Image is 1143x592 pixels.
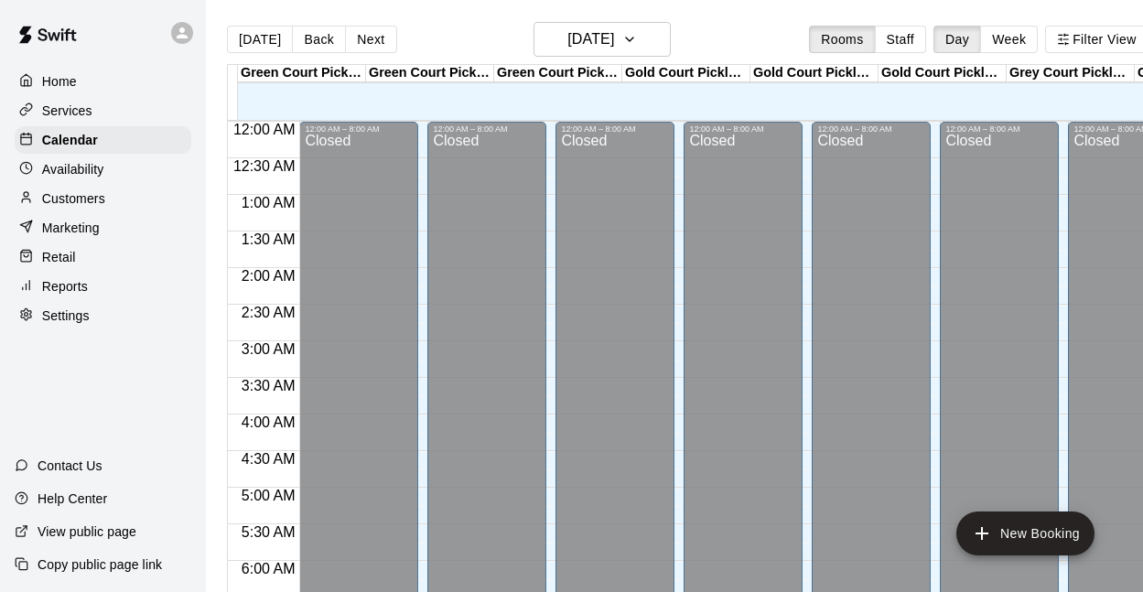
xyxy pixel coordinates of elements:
[494,65,622,82] div: Green Court Pickleball #3
[237,195,300,210] span: 1:00 AM
[38,555,162,574] p: Copy public page link
[366,65,494,82] div: Green Court Pickleball #2
[237,268,300,284] span: 2:00 AM
[561,124,669,134] div: 12:00 AM – 8:00 AM
[933,26,981,53] button: Day
[945,124,1053,134] div: 12:00 AM – 8:00 AM
[238,65,366,82] div: Green Court Pickleball #1
[433,124,541,134] div: 12:00 AM – 8:00 AM
[38,490,107,508] p: Help Center
[237,561,300,576] span: 6:00 AM
[42,189,105,208] p: Customers
[980,26,1038,53] button: Week
[38,457,102,475] p: Contact Us
[305,124,413,134] div: 12:00 AM – 8:00 AM
[567,27,614,52] h6: [DATE]
[237,414,300,430] span: 4:00 AM
[237,451,300,467] span: 4:30 AM
[237,378,300,393] span: 3:30 AM
[237,305,300,320] span: 2:30 AM
[956,511,1094,555] button: add
[15,156,191,183] a: Availability
[42,248,76,266] p: Retail
[38,522,136,541] p: View public page
[1007,65,1135,82] div: Grey Court Pickleball #1
[622,65,750,82] div: Gold Court Pickleball #1
[345,26,396,53] button: Next
[15,97,191,124] a: Services
[817,124,925,134] div: 12:00 AM – 8:00 AM
[15,185,191,212] a: Customers
[42,219,100,237] p: Marketing
[237,231,300,247] span: 1:30 AM
[750,65,879,82] div: Gold Court Pickleball #2
[15,126,191,154] a: Calendar
[229,122,300,137] span: 12:00 AM
[42,277,88,296] p: Reports
[15,243,191,271] a: Retail
[15,214,191,242] a: Marketing
[42,72,77,91] p: Home
[229,158,300,174] span: 12:30 AM
[237,524,300,540] span: 5:30 AM
[875,26,927,53] button: Staff
[534,22,671,57] button: [DATE]
[689,124,797,134] div: 12:00 AM – 8:00 AM
[237,341,300,357] span: 3:00 AM
[42,160,104,178] p: Availability
[15,68,191,95] a: Home
[42,131,98,149] p: Calendar
[879,65,1007,82] div: Gold Court Pickleball #3
[809,26,875,53] button: Rooms
[15,302,191,329] a: Settings
[42,307,90,325] p: Settings
[42,102,92,120] p: Services
[227,26,293,53] button: [DATE]
[292,26,346,53] button: Back
[237,488,300,503] span: 5:00 AM
[15,273,191,300] a: Reports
